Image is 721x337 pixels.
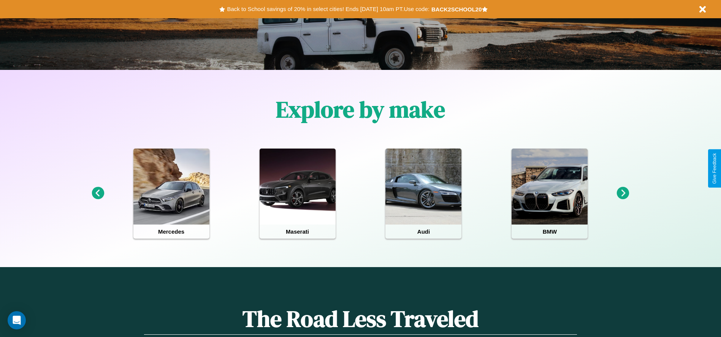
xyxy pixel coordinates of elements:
[431,6,482,13] b: BACK2SCHOOL20
[385,225,461,239] h4: Audi
[144,303,577,335] h1: The Road Less Traveled
[276,94,445,125] h1: Explore by make
[260,225,336,239] h4: Maserati
[712,153,717,184] div: Give Feedback
[8,311,26,329] div: Open Intercom Messenger
[225,4,431,14] button: Back to School savings of 20% in select cities! Ends [DATE] 10am PT.Use code:
[133,225,209,239] h4: Mercedes
[512,225,588,239] h4: BMW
